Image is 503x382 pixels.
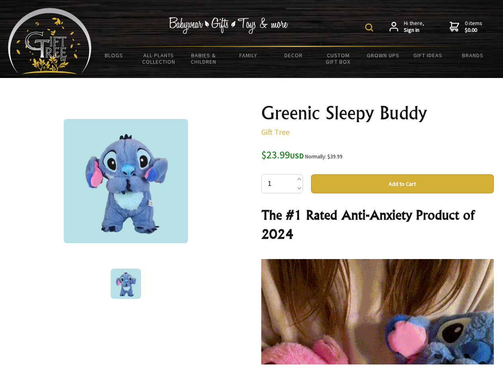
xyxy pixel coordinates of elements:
[450,20,482,34] a: 0 items$0.00
[404,20,424,34] span: Hi there,
[405,47,450,64] a: Gift Ideas
[169,17,288,34] img: Babywear - Gifts - Toys & more
[92,47,137,64] a: BLOGS
[261,148,304,161] span: $23.99
[261,103,494,123] h1: Greenic Sleepy Buddy
[226,47,271,64] a: Family
[271,47,316,64] a: Decor
[290,151,304,160] span: USD
[311,174,494,193] button: Add to Cart
[465,19,482,34] span: 0 items
[8,8,92,74] img: Babyware - Gifts - Toys and more...
[404,27,424,34] strong: Sign in
[305,153,343,160] small: Normally: $39.99
[64,119,188,243] img: Greenic Sleepy Buddy
[111,269,141,299] img: Greenic Sleepy Buddy
[365,23,373,31] img: product search
[450,47,495,64] a: Brands
[137,47,182,70] a: All Plants Collection
[360,47,405,64] a: Grown Ups
[261,207,474,242] strong: The #1 Rated Anti-Anxiety Product of 2024
[261,127,290,137] a: Gift Tree
[181,47,226,70] a: Babies & Children
[316,47,361,70] a: Custom Gift Box
[389,20,424,34] a: Hi there,Sign in
[465,27,482,34] strong: $0.00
